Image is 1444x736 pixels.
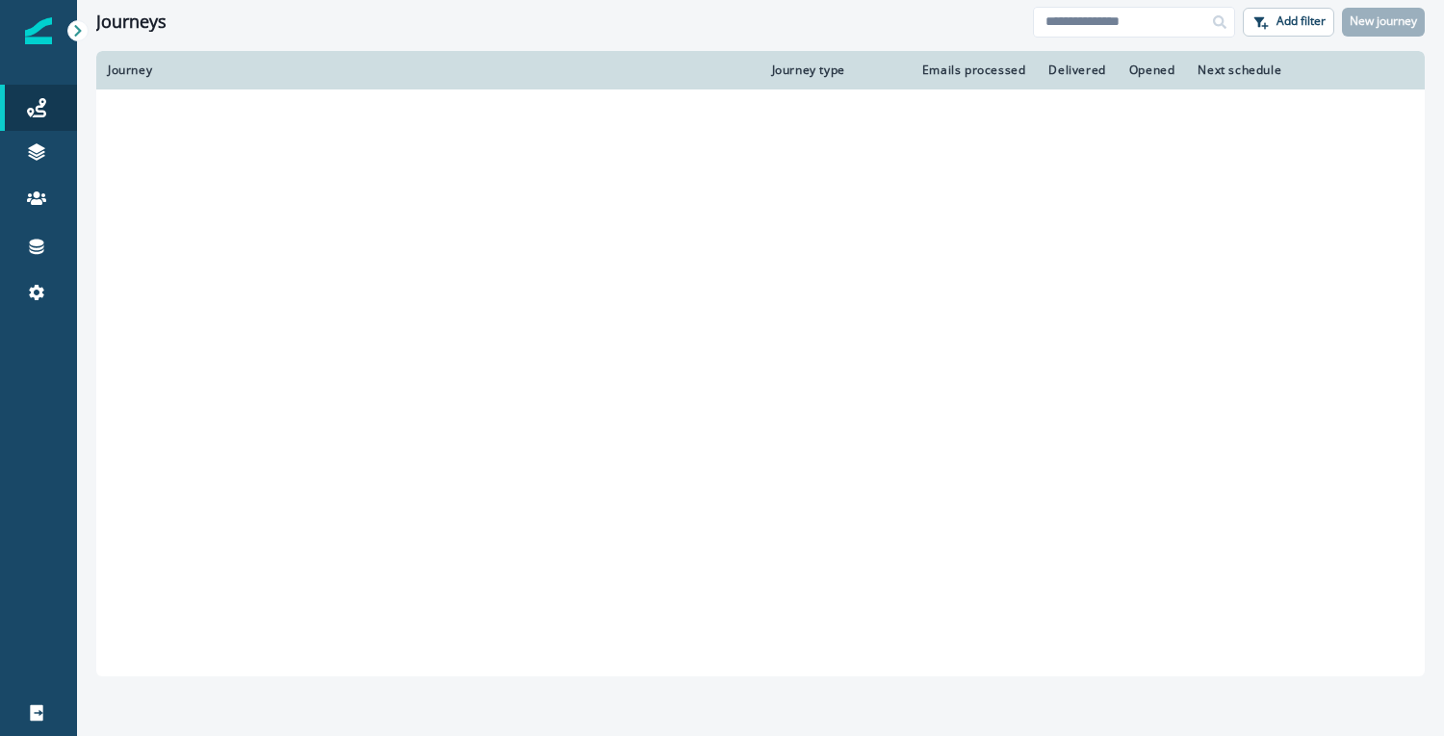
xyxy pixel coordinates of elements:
[1129,63,1175,78] div: Opened
[1342,8,1425,37] button: New journey
[1243,8,1334,37] button: Add filter
[108,63,749,78] div: Journey
[96,12,167,33] h1: Journeys
[915,63,1025,78] div: Emails processed
[25,17,52,44] img: Inflection
[1350,14,1417,28] p: New journey
[1276,14,1326,28] p: Add filter
[772,63,892,78] div: Journey type
[1048,63,1105,78] div: Delivered
[1198,63,1365,78] div: Next schedule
